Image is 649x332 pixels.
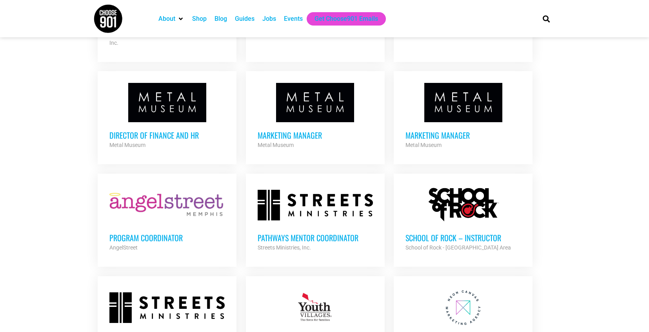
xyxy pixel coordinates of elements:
a: Events [284,14,303,24]
strong: School of Rock - [GEOGRAPHIC_DATA] Area [405,244,511,251]
a: Pathways Mentor Coordinator Streets Ministries, Inc. [246,174,385,264]
a: Blog [215,14,227,24]
a: School of Rock – Instructor School of Rock - [GEOGRAPHIC_DATA] Area [394,174,533,264]
strong: Streets Ministries, Inc. [258,244,311,251]
a: Shop [192,14,207,24]
div: Search [540,12,553,25]
h3: Marketing Manager [405,130,521,140]
strong: Metal Museum [109,142,145,148]
div: About [155,12,188,26]
h3: School of Rock – Instructor [405,233,521,243]
a: About [158,14,175,24]
a: Program Coordinator AngelStreet [98,174,236,264]
a: Get Choose901 Emails [315,14,378,24]
a: Jobs [262,14,276,24]
strong: Metal Museum [405,142,442,148]
h3: Pathways Mentor Coordinator [258,233,373,243]
h3: Program Coordinator [109,233,225,243]
h3: Director of Finance and HR [109,130,225,140]
strong: AngelStreet [109,244,138,251]
h3: Marketing Manager [258,130,373,140]
a: Marketing Manager Metal Museum [246,71,385,161]
strong: Metal Museum [258,142,294,148]
a: Guides [235,14,255,24]
a: Director of Finance and HR Metal Museum [98,71,236,161]
a: Marketing Manager Metal Museum [394,71,533,161]
strong: Neighborhood [DEMOGRAPHIC_DATA] Centers, Inc. [109,30,224,46]
nav: Main nav [155,12,529,26]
